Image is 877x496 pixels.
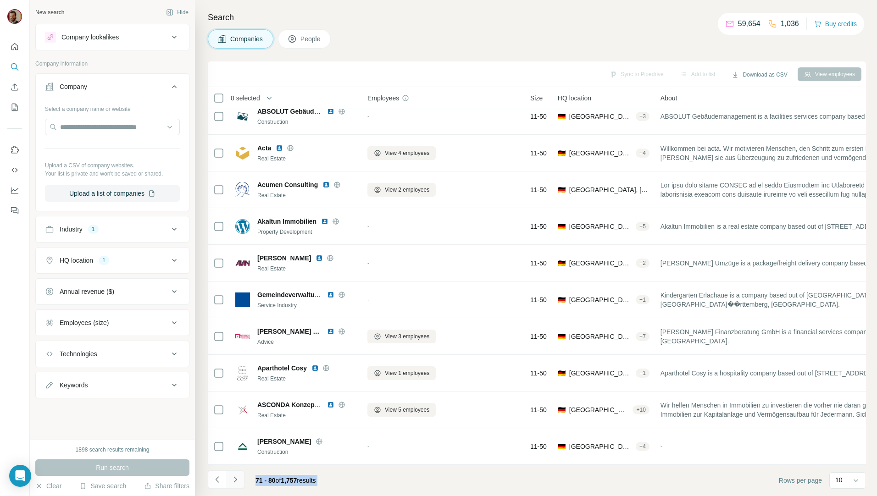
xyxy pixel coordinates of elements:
[558,149,566,158] span: 🇩🇪
[226,470,244,489] button: Navigate to next page
[257,291,393,298] span: Gemeindeverwaltung [GEOGRAPHIC_DATA]
[99,256,109,265] div: 1
[60,287,114,296] div: Annual revenue ($)
[60,380,88,390] div: Keywords
[367,146,436,160] button: View 4 employees
[257,228,356,236] div: Property Development
[257,327,322,336] span: [PERSON_NAME] Finanzberatung
[257,143,271,153] span: Acta
[569,185,649,194] span: [GEOGRAPHIC_DATA], [GEOGRAPHIC_DATA]
[569,259,632,268] span: [GEOGRAPHIC_DATA], [GEOGRAPHIC_DATA]
[60,318,109,327] div: Employees (size)
[257,338,356,346] div: Advice
[779,476,822,485] span: Rows per page
[257,375,356,383] div: Real Estate
[569,149,632,158] span: [GEOGRAPHIC_DATA], [GEOGRAPHIC_DATA]
[636,259,649,267] div: + 2
[558,222,566,231] span: 🇩🇪
[36,26,189,48] button: Company lookalikes
[235,146,250,160] img: Logo of Acta
[530,332,547,341] span: 11-50
[79,481,126,490] button: Save search
[367,366,436,380] button: View 1 employees
[569,442,632,451] span: [GEOGRAPHIC_DATA], [GEOGRAPHIC_DATA]
[530,369,547,378] span: 11-50
[636,332,649,341] div: + 7
[367,113,370,120] span: -
[781,18,799,29] p: 1,036
[160,6,195,19] button: Hide
[558,442,566,451] span: 🇩🇪
[316,254,323,262] img: LinkedIn logo
[725,68,794,82] button: Download as CSV
[7,182,22,198] button: Dashboard
[255,477,316,484] span: results
[9,465,31,487] div: Open Intercom Messenger
[530,405,547,414] span: 11-50
[7,142,22,158] button: Use Surfe on LinkedIn
[257,254,311,263] span: [PERSON_NAME]
[144,481,189,490] button: Share filters
[45,170,180,178] p: Your list is private and won't be saved or shared.
[327,401,334,408] img: LinkedIn logo
[530,112,547,121] span: 11-50
[257,301,356,309] div: Service Industry
[35,481,61,490] button: Clear
[276,477,281,484] span: of
[327,108,334,115] img: LinkedIn logo
[257,154,356,163] div: Real Estate
[208,11,866,24] h4: Search
[558,94,591,103] span: HQ location
[558,405,566,414] span: 🇩🇪
[257,437,311,446] span: [PERSON_NAME]
[530,259,547,268] span: 11-50
[385,332,429,341] span: View 3 employees
[257,180,318,189] span: Acumen Consulting
[558,369,566,378] span: 🇩🇪
[235,109,250,124] img: Logo of ABSOLUT Gebäudemanagement
[7,202,22,219] button: Feedback
[257,448,356,456] div: Construction
[367,259,370,267] span: -
[235,366,250,380] img: Logo of Aparthotel Cosy
[558,332,566,341] span: 🇩🇪
[208,470,226,489] button: Navigate to previous page
[569,295,632,304] span: [GEOGRAPHIC_DATA], [GEOGRAPHIC_DATA]
[235,439,250,454] img: Logo of Bätz Bau
[569,112,632,121] span: [GEOGRAPHIC_DATA], [GEOGRAPHIC_DATA]
[814,17,857,30] button: Buy credits
[530,295,547,304] span: 11-50
[7,99,22,116] button: My lists
[7,162,22,178] button: Use Surfe API
[76,446,150,454] div: 1898 search results remaining
[385,149,429,157] span: View 4 employees
[636,296,649,304] div: + 1
[257,108,357,115] span: ABSOLUT Gebäudemanagement
[530,185,547,194] span: 11-50
[636,112,649,121] div: + 3
[36,218,189,240] button: Industry1
[385,186,429,194] span: View 2 employees
[367,223,370,230] span: -
[230,34,264,44] span: Companies
[36,249,189,271] button: HQ location1
[661,94,677,103] span: About
[36,76,189,101] button: Company
[321,218,328,225] img: LinkedIn logo
[558,112,566,121] span: 🇩🇪
[60,82,87,91] div: Company
[7,59,22,75] button: Search
[36,343,189,365] button: Technologies
[530,149,547,158] span: 11-50
[60,225,83,234] div: Industry
[36,312,189,334] button: Employees (size)
[327,328,334,335] img: LinkedIn logo
[235,219,250,234] img: Logo of Akaltun Immobilien
[257,191,356,199] div: Real Estate
[36,374,189,396] button: Keywords
[558,295,566,304] span: 🇩🇪
[385,369,429,377] span: View 1 employees
[558,185,566,194] span: 🇩🇪
[530,442,547,451] span: 11-50
[281,477,297,484] span: 1,757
